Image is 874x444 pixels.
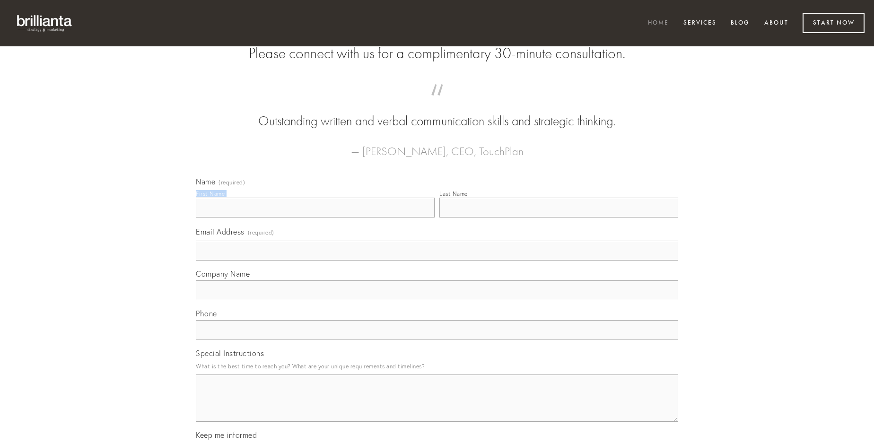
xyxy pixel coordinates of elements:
[677,16,723,31] a: Services
[803,13,865,33] a: Start Now
[211,94,663,112] span: “
[211,94,663,131] blockquote: Outstanding written and verbal communication skills and strategic thinking.
[196,44,678,62] h2: Please connect with us for a complimentary 30-minute consultation.
[439,190,468,197] div: Last Name
[9,9,80,37] img: brillianta - research, strategy, marketing
[758,16,795,31] a: About
[196,227,245,236] span: Email Address
[642,16,675,31] a: Home
[218,180,245,185] span: (required)
[196,177,215,186] span: Name
[196,360,678,373] p: What is the best time to reach you? What are your unique requirements and timelines?
[248,226,274,239] span: (required)
[196,190,225,197] div: First Name
[196,309,217,318] span: Phone
[196,348,264,358] span: Special Instructions
[196,269,250,279] span: Company Name
[196,430,257,440] span: Keep me informed
[211,131,663,161] figcaption: — [PERSON_NAME], CEO, TouchPlan
[725,16,756,31] a: Blog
